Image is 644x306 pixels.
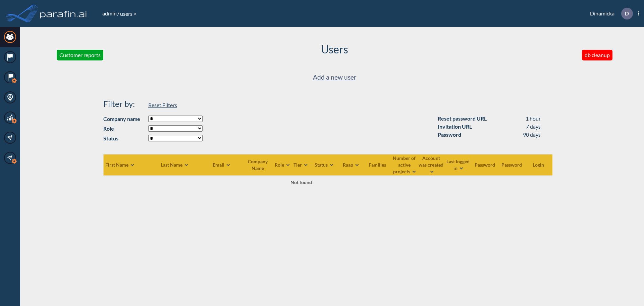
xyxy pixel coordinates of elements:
[472,154,499,175] th: Password
[103,125,145,133] strong: Role
[103,175,499,189] td: Not found
[365,154,391,175] th: Families
[526,115,541,123] div: 1 hour
[582,50,612,60] button: db cleanup
[119,10,137,17] span: users >
[391,154,418,175] th: Number of active projects
[445,154,472,175] th: Last logged in
[57,50,103,60] button: Customer reports
[243,154,274,175] th: Company Name
[523,131,541,139] div: 90 days
[102,10,117,16] a: admin
[201,154,243,175] th: Email
[526,154,552,175] th: Login
[438,115,487,123] div: Reset password URL
[103,134,145,142] strong: Status
[291,154,311,175] th: Tier
[39,7,88,20] img: logo
[526,123,541,131] div: 7 days
[313,72,357,83] a: Add a new user
[103,154,160,175] th: First Name
[103,99,145,109] h4: Filter by:
[499,154,526,175] th: Password
[274,154,291,175] th: Role
[321,43,348,56] h2: Users
[338,154,365,175] th: Raap
[418,154,445,175] th: Account was created
[625,10,629,16] p: D
[103,115,145,123] strong: Company name
[102,9,119,17] li: /
[148,102,177,108] span: Reset Filters
[311,154,338,175] th: Status
[438,123,472,131] div: Invitation URL
[580,8,639,19] div: Dinamicka
[438,131,461,139] div: Password
[160,154,201,175] th: Last Name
